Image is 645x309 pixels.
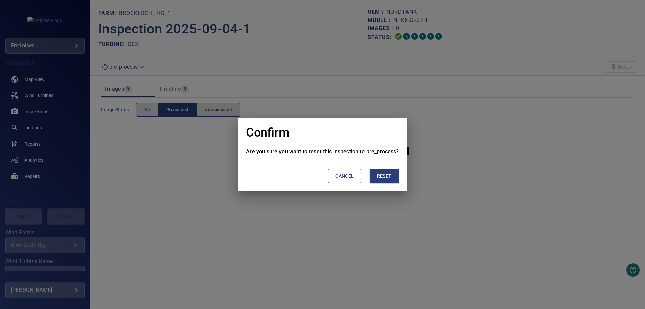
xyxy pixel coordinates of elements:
[335,172,354,180] span: Cancel
[246,148,399,156] p: Are you sure you want to reset this inspection to pre_process?
[246,126,289,140] h1: Confirm
[328,169,361,183] button: Cancel
[377,172,392,180] span: Reset
[370,169,399,183] button: Reset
